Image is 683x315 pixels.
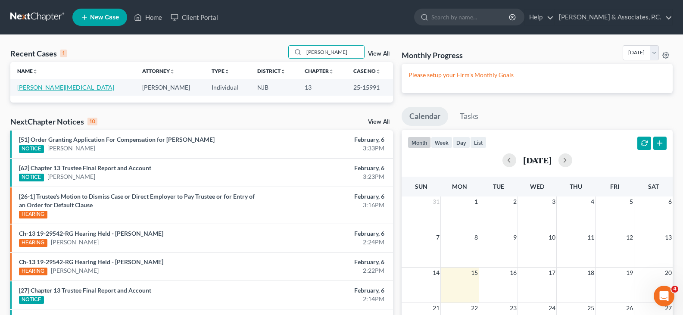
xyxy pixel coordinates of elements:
[19,164,151,172] a: [62] Chapter 13 Trustee Final Report and Account
[281,69,286,74] i: unfold_more
[590,196,595,207] span: 4
[629,196,634,207] span: 5
[586,232,595,243] span: 11
[470,268,479,278] span: 15
[474,196,479,207] span: 1
[19,211,47,218] div: HEARING
[268,172,384,181] div: 3:23PM
[19,145,44,153] div: NOTICE
[452,137,470,148] button: day
[493,183,504,190] span: Tue
[19,296,44,304] div: NOTICE
[19,258,163,265] a: Ch-13 19-29542-RG Hearing Held - [PERSON_NAME]
[431,137,452,148] button: week
[625,268,634,278] span: 19
[19,193,255,209] a: [26-1] Trustee's Motion to Dismiss Case or Direct Employer to Pay Trustee or for Entry of an Orde...
[431,9,510,25] input: Search by name...
[470,137,487,148] button: list
[415,183,427,190] span: Sun
[268,258,384,266] div: February, 6
[625,232,634,243] span: 12
[548,268,556,278] span: 17
[551,196,556,207] span: 3
[667,196,673,207] span: 6
[353,68,381,74] a: Case Nounfold_more
[51,266,99,275] a: [PERSON_NAME]
[368,51,390,57] a: View All
[19,136,215,143] a: [51] Order Granting Application For Compensation for [PERSON_NAME]
[435,232,440,243] span: 7
[664,268,673,278] span: 20
[432,196,440,207] span: 31
[402,50,463,60] h3: Monthly Progress
[60,50,67,57] div: 1
[512,232,518,243] span: 9
[10,116,97,127] div: NextChapter Notices
[268,135,384,144] div: February, 6
[19,287,151,294] a: [27] Chapter 13 Trustee Final Report and Account
[268,144,384,153] div: 3:33PM
[368,119,390,125] a: View All
[525,9,554,25] a: Help
[548,232,556,243] span: 10
[33,69,38,74] i: unfold_more
[509,303,518,313] span: 23
[212,68,230,74] a: Typeunfold_more
[376,69,381,74] i: unfold_more
[664,232,673,243] span: 13
[268,286,384,295] div: February, 6
[268,238,384,246] div: 2:24PM
[47,144,95,153] a: [PERSON_NAME]
[268,266,384,275] div: 2:22PM
[135,79,205,95] td: [PERSON_NAME]
[257,68,286,74] a: Districtunfold_more
[205,79,250,95] td: Individual
[470,303,479,313] span: 22
[17,84,114,91] a: [PERSON_NAME][MEDICAL_DATA]
[346,79,393,95] td: 25-15991
[409,71,666,79] p: Please setup your Firm's Monthly Goals
[648,183,659,190] span: Sat
[586,303,595,313] span: 25
[87,118,97,125] div: 10
[329,69,334,74] i: unfold_more
[19,230,163,237] a: Ch-13 19-29542-RG Hearing Held - [PERSON_NAME]
[304,46,364,58] input: Search by name...
[130,9,166,25] a: Home
[268,164,384,172] div: February, 6
[555,9,672,25] a: [PERSON_NAME] & Associates, P.C.
[268,229,384,238] div: February, 6
[305,68,334,74] a: Chapterunfold_more
[19,239,47,247] div: HEARING
[523,156,552,165] h2: [DATE]
[170,69,175,74] i: unfold_more
[548,303,556,313] span: 24
[225,69,230,74] i: unfold_more
[142,68,175,74] a: Attorneyunfold_more
[432,303,440,313] span: 21
[268,201,384,209] div: 3:16PM
[166,9,222,25] a: Client Portal
[530,183,544,190] span: Wed
[402,107,448,126] a: Calendar
[17,68,38,74] a: Nameunfold_more
[610,183,619,190] span: Fri
[512,196,518,207] span: 2
[671,286,678,293] span: 4
[408,137,431,148] button: month
[47,172,95,181] a: [PERSON_NAME]
[19,268,47,275] div: HEARING
[10,48,67,59] div: Recent Cases
[625,303,634,313] span: 26
[51,238,99,246] a: [PERSON_NAME]
[90,14,119,21] span: New Case
[570,183,582,190] span: Thu
[509,268,518,278] span: 16
[474,232,479,243] span: 8
[432,268,440,278] span: 14
[586,268,595,278] span: 18
[664,303,673,313] span: 27
[452,183,467,190] span: Mon
[268,192,384,201] div: February, 6
[298,79,346,95] td: 13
